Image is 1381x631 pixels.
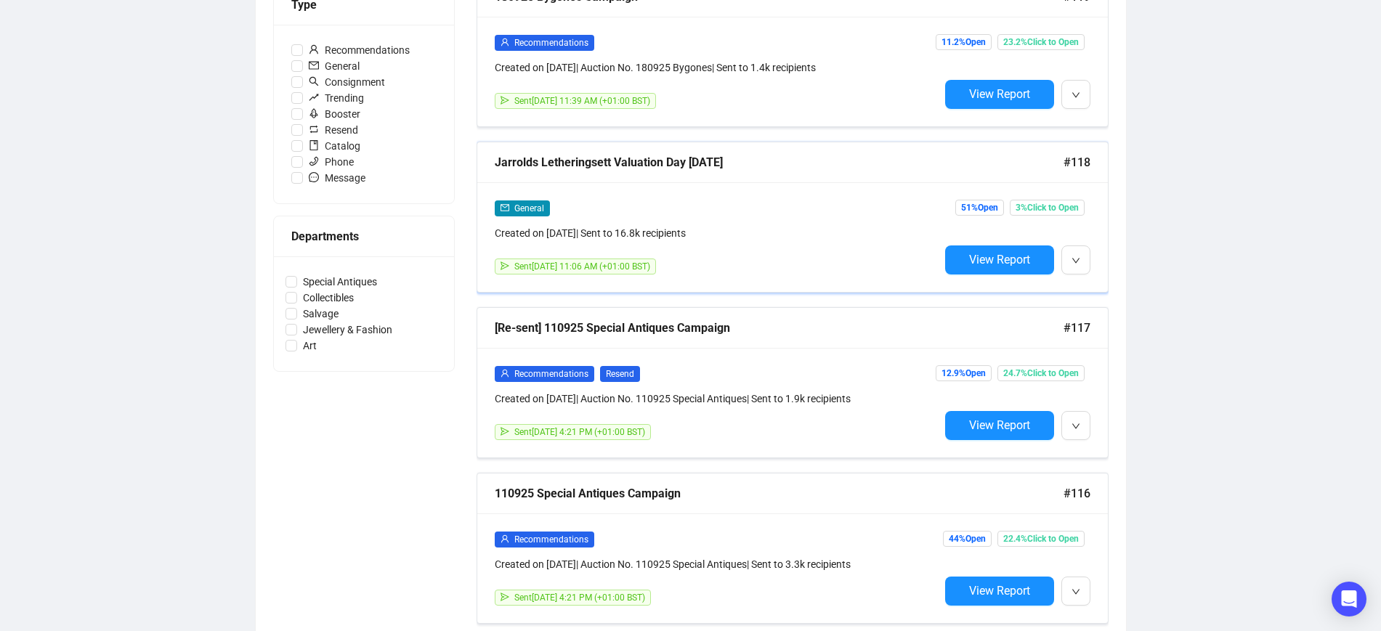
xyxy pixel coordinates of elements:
[309,156,319,166] span: phone
[969,584,1030,598] span: View Report
[1072,256,1080,265] span: down
[1072,91,1080,99] span: down
[303,42,416,58] span: Recommendations
[303,90,370,106] span: Trending
[501,369,509,378] span: user
[303,170,371,186] span: Message
[514,203,544,213] span: General
[303,74,391,90] span: Consignment
[297,338,323,354] span: Art
[1072,422,1080,431] span: down
[309,76,319,86] span: search
[495,556,939,572] div: Created on [DATE] | Auction No. 110925 Special Antiques | Sent to 3.3k recipients
[477,473,1109,624] a: 110925 Special Antiques Campaign#116userRecommendationsCreated on [DATE]| Auction No. 110925 Spec...
[600,366,640,382] span: Resend
[945,80,1054,109] button: View Report
[495,153,1064,171] div: Jarrolds Letheringsett Valuation Day [DATE]
[309,92,319,102] span: rise
[514,593,645,603] span: Sent [DATE] 4:21 PM (+01:00 BST)
[501,427,509,436] span: send
[501,593,509,601] span: send
[945,411,1054,440] button: View Report
[495,60,939,76] div: Created on [DATE] | Auction No. 180925 Bygones | Sent to 1.4k recipients
[495,319,1064,337] div: [Re-sent] 110925 Special Antiques Campaign
[477,142,1109,293] a: Jarrolds Letheringsett Valuation Day [DATE]#118mailGeneralCreated on [DATE]| Sent to 16.8k recipi...
[514,96,650,106] span: Sent [DATE] 11:39 AM (+01:00 BST)
[309,172,319,182] span: message
[969,253,1030,266] span: View Report
[514,261,650,272] span: Sent [DATE] 11:06 AM (+01:00 BST)
[936,34,992,50] span: 11.2% Open
[955,200,1004,216] span: 51% Open
[303,106,366,122] span: Booster
[1010,200,1085,216] span: 3% Click to Open
[303,138,366,154] span: Catalog
[495,484,1064,502] div: 110925 Special Antiques Campaign
[303,58,365,74] span: General
[501,38,509,46] span: user
[495,225,939,241] div: Created on [DATE] | Sent to 16.8k recipients
[514,369,588,379] span: Recommendations
[945,245,1054,274] button: View Report
[1072,587,1080,596] span: down
[969,87,1030,101] span: View Report
[945,577,1054,606] button: View Report
[997,34,1085,50] span: 23.2% Click to Open
[297,274,383,290] span: Special Antiques
[309,44,319,54] span: user
[501,534,509,543] span: user
[303,154,360,170] span: Phone
[309,60,319,70] span: mail
[495,391,939,407] div: Created on [DATE] | Auction No. 110925 Special Antiques | Sent to 1.9k recipients
[1332,582,1366,616] div: Open Intercom Messenger
[501,96,509,105] span: send
[309,108,319,118] span: rocket
[514,534,588,545] span: Recommendations
[309,140,319,150] span: book
[997,531,1085,547] span: 22.4% Click to Open
[1064,484,1090,502] span: #116
[514,38,588,48] span: Recommendations
[297,322,398,338] span: Jewellery & Fashion
[969,418,1030,432] span: View Report
[309,124,319,134] span: retweet
[297,306,344,322] span: Salvage
[477,307,1109,458] a: [Re-sent] 110925 Special Antiques Campaign#117userRecommendationsResendCreated on [DATE]| Auction...
[501,261,509,270] span: send
[1064,319,1090,337] span: #117
[291,227,437,245] div: Departments
[997,365,1085,381] span: 24.7% Click to Open
[303,122,364,138] span: Resend
[1064,153,1090,171] span: #118
[514,427,645,437] span: Sent [DATE] 4:21 PM (+01:00 BST)
[943,531,992,547] span: 44% Open
[501,203,509,212] span: mail
[936,365,992,381] span: 12.9% Open
[297,290,360,306] span: Collectibles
